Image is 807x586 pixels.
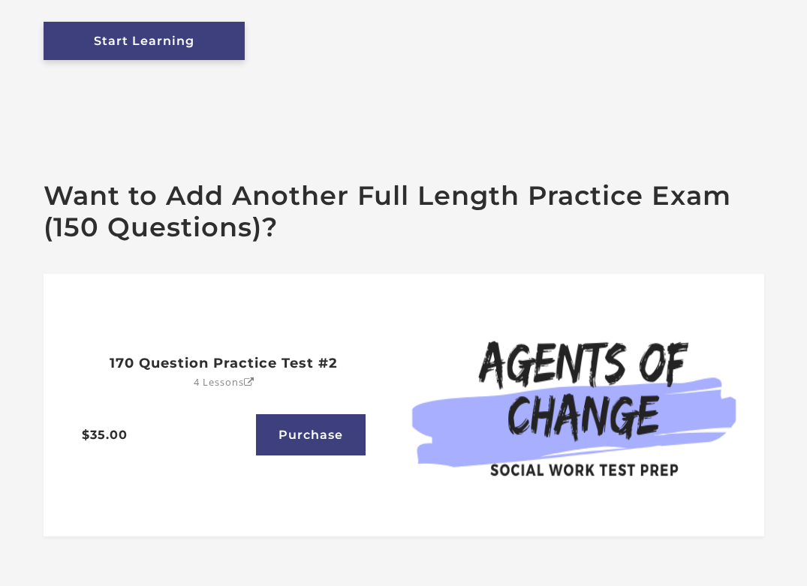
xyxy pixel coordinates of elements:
[243,378,254,388] i: Open in a new window
[256,414,366,455] a: Purchase
[82,428,250,442] h3: $35.00
[44,180,764,243] h2: Want to Add Another Full Length Practice Exam (150 Questions)?
[404,274,764,536] a: 170 Question Practice Test #2 (Open in a new window)
[193,377,254,388] p: 4 Lessons
[44,22,245,60] a: Start Learning
[70,354,378,371] h2: 170 Question Practice Test #2
[70,342,378,377] a: 170 Question Practice Test #2 4 LessonsOpen in a new window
